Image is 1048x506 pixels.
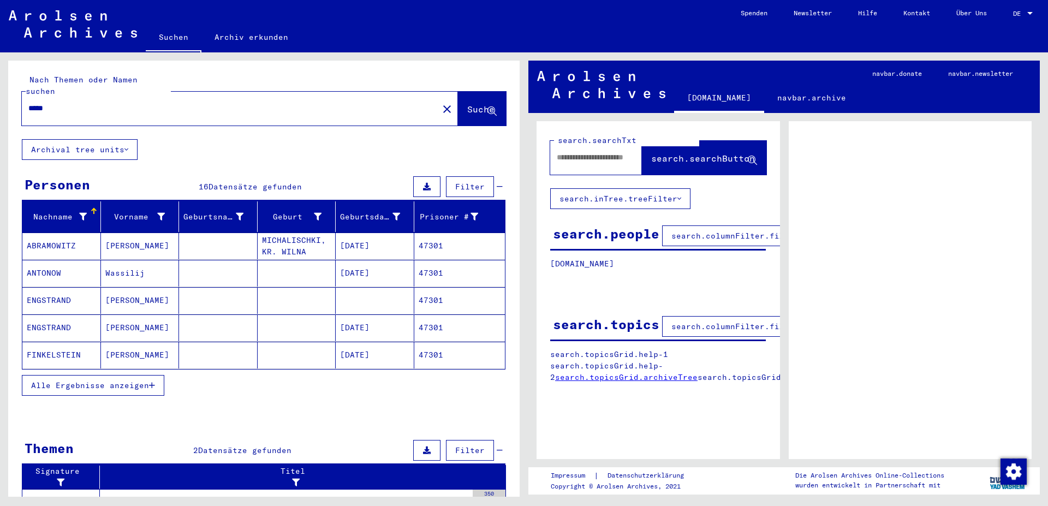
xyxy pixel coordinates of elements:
[262,211,322,223] div: Geburt‏
[795,480,944,490] p: wurden entwickelt in Partnerschaft mit
[414,233,505,259] mat-cell: 47301
[336,342,414,368] mat-cell: [DATE]
[419,208,492,225] div: Prisoner #
[104,466,495,489] div: Titel
[27,466,102,489] div: Signature
[22,260,101,287] mat-cell: ANTONOW
[22,342,101,368] mat-cell: FINKELSTEIN
[1001,459,1027,485] img: Zustimmung ändern
[558,135,636,145] mat-label: search.searchTxt
[25,175,90,194] div: Personen
[101,233,180,259] mat-cell: [PERSON_NAME]
[551,481,697,491] p: Copyright © Arolsen Archives, 2021
[987,467,1028,494] img: yv_logo.png
[25,438,74,458] div: Themen
[22,287,101,314] mat-cell: ENGSTRAND
[550,349,766,383] p: search.topicsGrid.help-1 search.topicsGrid.help-2 search.topicsGrid.manually.
[209,182,302,192] span: Datensätze gefunden
[446,440,494,461] button: Filter
[22,314,101,341] mat-cell: ENGSTRAND
[258,233,336,259] mat-cell: MICHALISCHKI, KR. WILNA
[795,471,944,480] p: Die Arolsen Archives Online-Collections
[455,182,485,192] span: Filter
[340,211,400,223] div: Geburtsdatum
[146,24,201,52] a: Suchen
[101,287,180,314] mat-cell: [PERSON_NAME]
[336,201,414,232] mat-header-cell: Geburtsdatum
[414,287,505,314] mat-cell: 47301
[193,445,198,455] span: 2
[551,470,697,481] div: |
[440,103,454,116] mat-icon: close
[198,445,291,455] span: Datensätze gefunden
[414,201,505,232] mat-header-cell: Prisoner #
[31,380,149,390] span: Alle Ergebnisse anzeigen
[555,372,698,382] a: search.topicsGrid.archiveTree
[183,208,257,225] div: Geburtsname
[26,75,138,96] mat-label: Nach Themen oder Namen suchen
[662,316,808,337] button: search.columnFilter.filter
[258,201,336,232] mat-header-cell: Geburt‏
[414,342,505,368] mat-cell: 47301
[550,258,766,270] p: [DOMAIN_NAME]
[764,85,859,111] a: navbar.archive
[201,24,301,50] a: Archiv erkunden
[27,211,87,223] div: Nachname
[22,139,138,160] button: Archival tree units
[455,445,485,455] span: Filter
[22,375,164,396] button: Alle Ergebnisse anzeigen
[414,260,505,287] mat-cell: 47301
[551,470,594,481] a: Impressum
[179,201,258,232] mat-header-cell: Geburtsname
[183,211,243,223] div: Geburtsname
[336,233,414,259] mat-cell: [DATE]
[336,260,414,287] mat-cell: [DATE]
[553,224,659,243] div: search.people
[336,314,414,341] mat-cell: [DATE]
[446,176,494,197] button: Filter
[104,466,484,489] div: Titel
[458,92,506,126] button: Suche
[467,104,495,115] span: Suche
[674,85,764,113] a: [DOMAIN_NAME]
[199,182,209,192] span: 16
[651,153,755,164] span: search.searchButton
[859,61,935,87] a: navbar.donate
[599,470,697,481] a: Datenschutzerklärung
[642,141,766,175] button: search.searchButton
[27,208,100,225] div: Nachname
[671,231,799,241] span: search.columnFilter.filter
[101,260,180,287] mat-cell: Wassilij
[662,225,808,246] button: search.columnFilter.filter
[340,208,414,225] div: Geburtsdatum
[27,466,91,489] div: Signature
[101,342,180,368] mat-cell: [PERSON_NAME]
[553,314,659,334] div: search.topics
[101,201,180,232] mat-header-cell: Vorname
[9,10,137,38] img: Arolsen_neg.svg
[262,208,336,225] div: Geburt‏
[105,208,179,225] div: Vorname
[473,490,505,501] div: 350
[414,314,505,341] mat-cell: 47301
[935,61,1026,87] a: navbar.newsletter
[22,233,101,259] mat-cell: ABRAMOWITZ
[105,211,165,223] div: Vorname
[537,71,665,98] img: Arolsen_neg.svg
[671,322,799,331] span: search.columnFilter.filter
[22,201,101,232] mat-header-cell: Nachname
[419,211,479,223] div: Prisoner #
[550,188,690,209] button: search.inTree.treeFilter
[436,98,458,120] button: Clear
[101,314,180,341] mat-cell: [PERSON_NAME]
[1013,10,1025,17] span: DE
